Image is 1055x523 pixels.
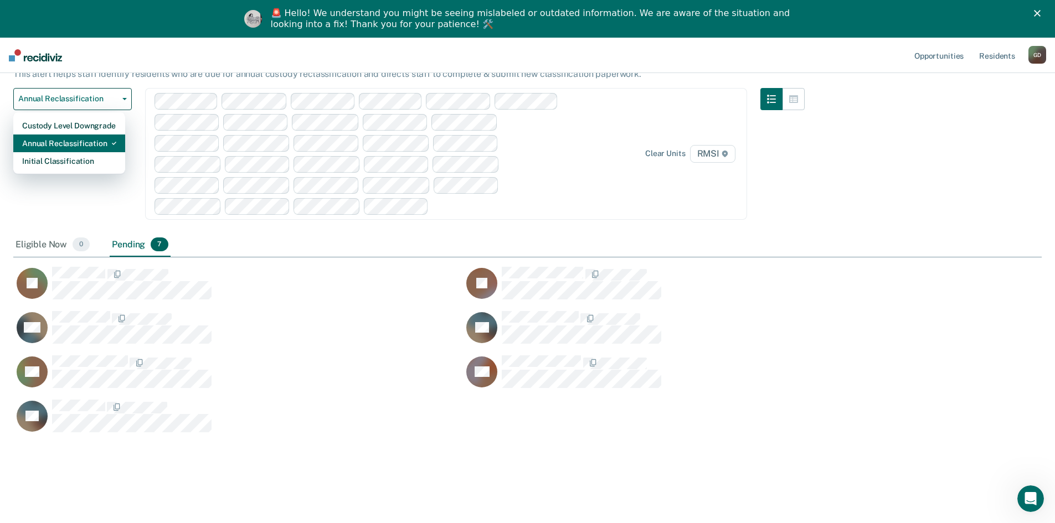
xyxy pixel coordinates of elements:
a: Opportunities [912,38,966,73]
img: Recidiviz [9,49,62,61]
span: Annual Reclassification [18,94,118,103]
div: Custody Level Downgrade [22,117,116,134]
a: Residents [977,38,1017,73]
div: CaseloadOpportunityCell-00661501 [463,310,913,355]
div: Eligible Now0 [13,233,92,257]
img: Profile image for Kim [244,10,262,28]
div: Pending7 [110,233,170,257]
div: Annual Reclassification [22,134,116,152]
button: Annual Reclassification [13,88,132,110]
iframe: Intercom live chat [1017,485,1044,512]
div: CaseloadOpportunityCell-00607186 [463,266,913,310]
div: CaseloadOpportunityCell-00619670 [13,266,463,310]
p: This alert helps staff identify residents who are due for annual custody reclassification and dir... [13,69,641,79]
div: CaseloadOpportunityCell-00539108 [13,355,463,399]
div: CaseloadOpportunityCell-00521180 [13,310,463,355]
span: RMSI [690,145,735,163]
div: CaseloadOpportunityCell-00347034 [463,355,913,399]
div: G D [1028,46,1046,64]
div: Clear units [645,149,686,158]
div: Close [1034,10,1045,17]
div: Initial Classification [22,152,116,170]
button: GD [1028,46,1046,64]
span: 7 [151,237,168,252]
div: 🚨 Hello! We understand you might be seeing mislabeled or outdated information. We are aware of th... [271,8,794,30]
div: CaseloadOpportunityCell-00495118 [13,399,463,443]
span: 0 [73,237,90,252]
